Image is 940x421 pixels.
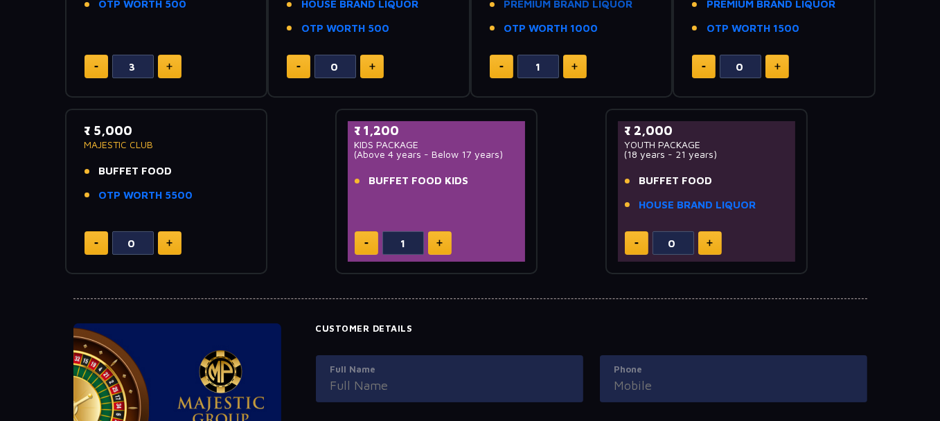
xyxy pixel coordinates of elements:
[707,240,713,247] img: plus
[614,363,853,377] label: Phone
[355,150,519,159] p: (Above 4 years - Below 17 years)
[625,121,789,140] p: ₹ 2,000
[369,173,469,189] span: BUFFET FOOD KIDS
[85,121,249,140] p: ₹ 5,000
[355,121,519,140] p: ₹ 1,200
[364,242,369,244] img: minus
[355,140,519,150] p: KIDS PACKAGE
[625,140,789,150] p: YOUTH PACKAGE
[99,163,172,179] span: BUFFET FOOD
[504,21,598,37] a: OTP WORTH 1000
[635,242,639,244] img: minus
[94,66,98,68] img: minus
[571,63,578,70] img: plus
[707,21,799,37] a: OTP WORTH 1500
[166,63,172,70] img: plus
[94,242,98,244] img: minus
[99,188,193,204] a: OTP WORTH 5500
[301,21,389,37] a: OTP WORTH 500
[702,66,706,68] img: minus
[85,140,249,150] p: MAJESTIC CLUB
[499,66,504,68] img: minus
[639,197,756,213] a: HOUSE BRAND LIQUOR
[296,66,301,68] img: minus
[330,376,569,395] input: Full Name
[330,363,569,377] label: Full Name
[625,150,789,159] p: (18 years - 21 years)
[166,240,172,247] img: plus
[369,63,375,70] img: plus
[436,240,443,247] img: plus
[639,173,713,189] span: BUFFET FOOD
[316,323,867,334] h4: Customer Details
[614,376,853,395] input: Mobile
[774,63,781,70] img: plus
